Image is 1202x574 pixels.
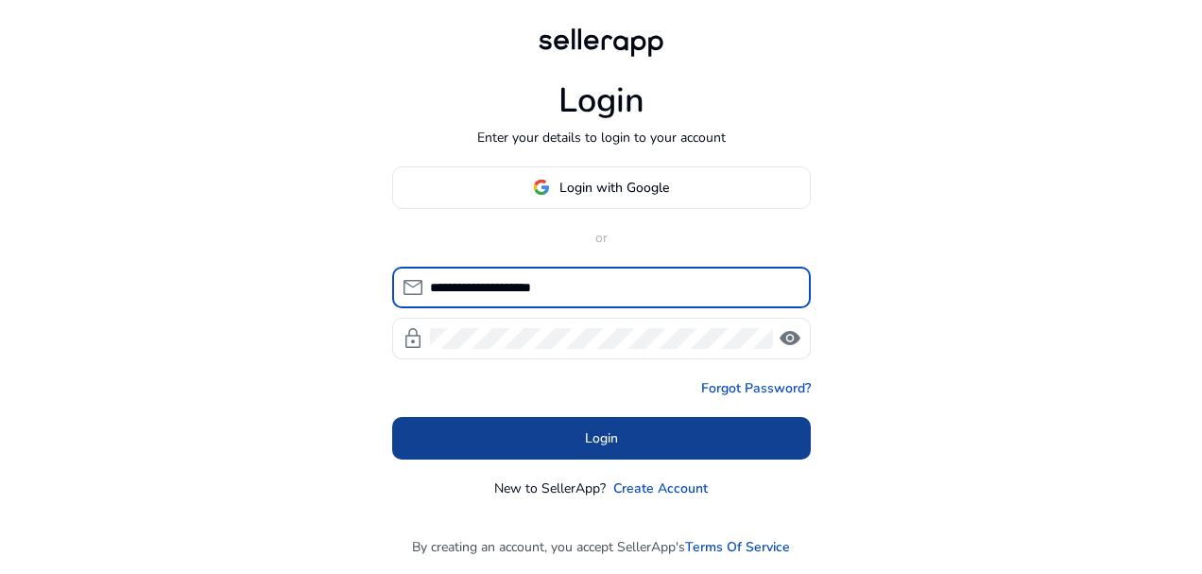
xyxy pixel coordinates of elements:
a: Terms Of Service [685,537,790,557]
h1: Login [558,80,644,121]
p: or [392,228,811,248]
span: lock [402,327,424,350]
span: visibility [779,327,801,350]
a: Forgot Password? [701,378,811,398]
a: Create Account [613,478,708,498]
span: mail [402,276,424,299]
button: Login [392,417,811,460]
p: Enter your details to login to your account [477,128,726,148]
span: Login with Google [559,178,669,198]
img: google-logo.svg [533,179,550,196]
p: New to SellerApp? [494,478,606,498]
span: Login [585,428,618,448]
button: Login with Google [392,166,811,209]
